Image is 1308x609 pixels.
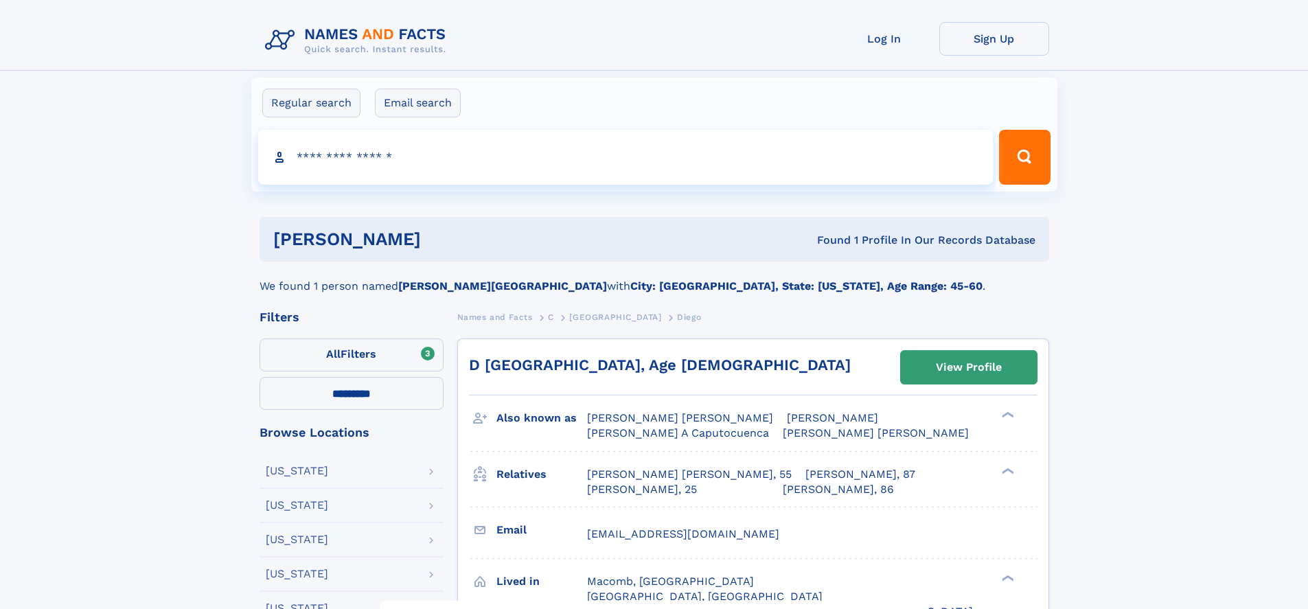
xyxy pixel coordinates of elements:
div: We found 1 person named with . [260,262,1049,295]
div: View Profile [936,352,1002,383]
div: [US_STATE] [266,500,328,511]
b: [PERSON_NAME][GEOGRAPHIC_DATA] [398,279,607,292]
a: Names and Facts [457,308,533,325]
a: [PERSON_NAME], 25 [587,482,697,497]
img: Logo Names and Facts [260,22,457,59]
input: search input [258,130,994,185]
div: ❯ [998,411,1015,420]
div: Filters [260,311,444,323]
a: [PERSON_NAME], 86 [783,482,894,497]
span: C [548,312,554,322]
button: Search Button [999,130,1050,185]
span: [PERSON_NAME] [PERSON_NAME] [783,426,969,439]
span: All [326,347,341,360]
label: Filters [260,338,444,371]
span: [GEOGRAPHIC_DATA] [569,312,661,322]
a: [PERSON_NAME], 87 [805,467,915,482]
h3: Also known as [496,406,587,430]
div: ❯ [998,573,1015,582]
span: [GEOGRAPHIC_DATA], [GEOGRAPHIC_DATA] [587,590,823,603]
label: Email search [375,89,461,117]
div: ❯ [998,466,1015,475]
h3: Email [496,518,587,542]
div: Found 1 Profile In Our Records Database [619,233,1035,248]
h3: Lived in [496,570,587,593]
h3: Relatives [496,463,587,486]
span: Diego [677,312,701,322]
div: [US_STATE] [266,534,328,545]
span: [PERSON_NAME] [PERSON_NAME] [587,411,773,424]
span: Macomb, [GEOGRAPHIC_DATA] [587,575,754,588]
a: Log In [829,22,939,56]
a: View Profile [901,351,1037,384]
label: Regular search [262,89,360,117]
span: [PERSON_NAME] A Caputocuenca [587,426,769,439]
h1: [PERSON_NAME] [273,231,619,248]
b: City: [GEOGRAPHIC_DATA], State: [US_STATE], Age Range: 45-60 [630,279,983,292]
div: [US_STATE] [266,568,328,579]
a: D [GEOGRAPHIC_DATA], Age [DEMOGRAPHIC_DATA] [469,356,851,374]
div: Browse Locations [260,426,444,439]
div: [US_STATE] [266,466,328,476]
span: [EMAIL_ADDRESS][DOMAIN_NAME] [587,527,779,540]
a: Sign Up [939,22,1049,56]
a: [PERSON_NAME] [PERSON_NAME], 55 [587,467,792,482]
a: [GEOGRAPHIC_DATA] [569,308,661,325]
span: [PERSON_NAME] [787,411,878,424]
a: C [548,308,554,325]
